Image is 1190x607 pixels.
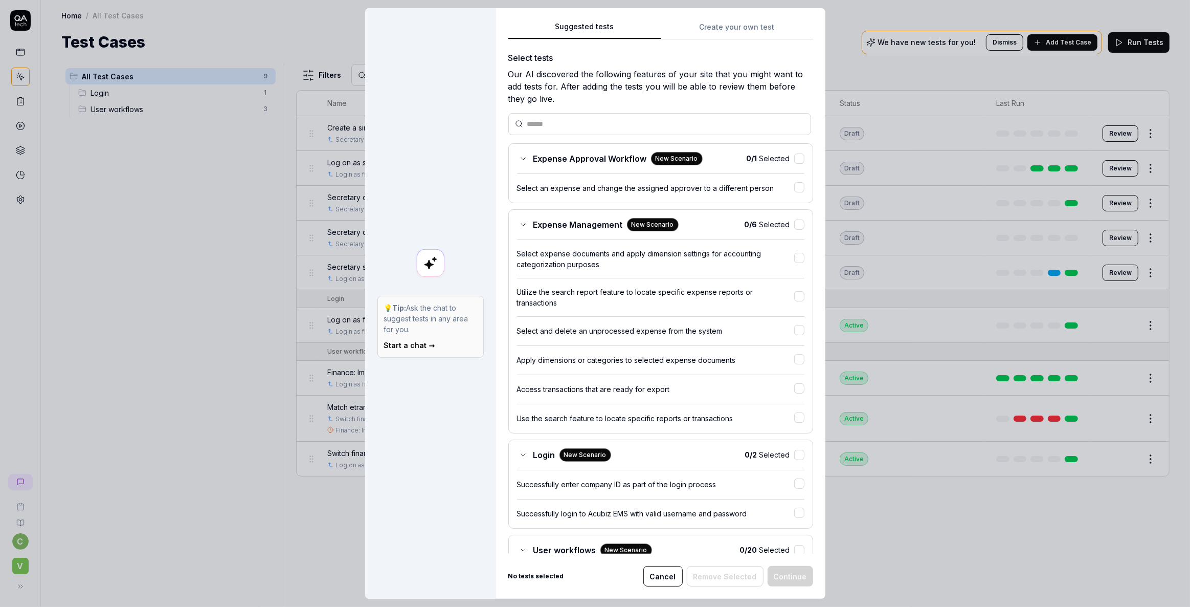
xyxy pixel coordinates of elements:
button: Cancel [643,566,683,587]
button: Remove Selected [687,566,764,587]
div: Select tests [508,52,813,64]
div: Select an expense and change the assigned approver to a different person [517,183,794,193]
div: Select expense documents and apply dimension settings for accounting categorization purposes [517,248,794,270]
div: Apply dimensions or categories to selected expense documents [517,355,794,365]
div: Access transactions that are ready for export [517,384,794,395]
div: Utilize the search report feature to locate specific expense reports or transactions [517,287,794,308]
button: Continue [768,566,813,587]
span: Expense Approval Workflow [533,153,647,165]
span: User workflows [533,544,596,556]
span: Selected [745,449,790,460]
div: New Scenario [600,544,652,557]
button: Create your own test [661,21,813,39]
span: Selected [740,545,790,555]
b: 0 / 1 [747,154,757,163]
div: Successfully login to Acubiz EMS with valid username and password [517,508,794,519]
button: Suggested tests [508,21,661,39]
a: Start a chat → [384,341,435,350]
strong: Tip: [393,303,407,312]
div: Select and delete an unprocessed expense from the system [517,326,794,336]
div: Successfully enter company ID as part of the login process [517,479,794,490]
span: Selected [745,219,790,230]
b: 0 / 20 [740,546,757,554]
b: 0 / 6 [745,220,757,229]
b: 0 / 2 [745,450,757,459]
span: Expense Management [533,219,623,231]
p: 💡 Ask the chat to suggest tests in any area for you. [384,302,477,335]
div: Our AI discovered the following features of your site that you might want to add tests for. After... [508,68,813,105]
span: Selected [747,153,790,164]
div: New Scenario [559,448,611,462]
div: New Scenario [627,218,679,231]
div: New Scenario [651,152,703,165]
span: Login [533,449,555,461]
div: Use the search feature to locate specific reports or transactions [517,413,794,424]
b: No tests selected [508,572,564,581]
